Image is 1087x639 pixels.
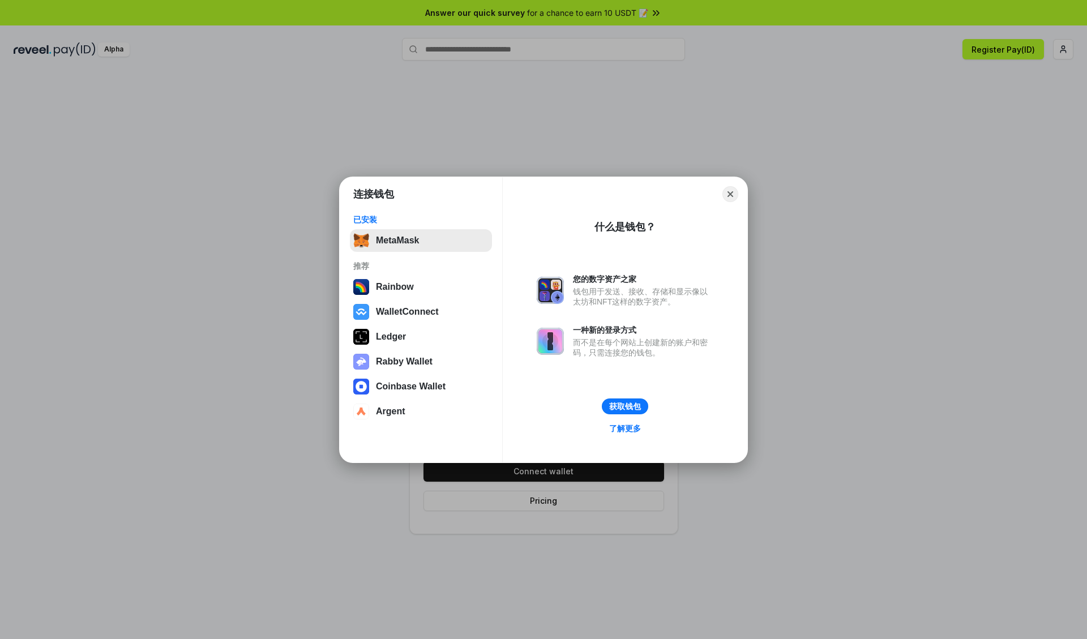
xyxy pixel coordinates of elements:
[594,220,656,234] div: 什么是钱包？
[353,279,369,295] img: svg+xml,%3Csvg%20width%3D%22120%22%20height%3D%22120%22%20viewBox%3D%220%200%20120%20120%22%20fil...
[602,398,648,414] button: 获取钱包
[353,187,394,201] h1: 连接钱包
[573,337,713,358] div: 而不是在每个网站上创建新的账户和密码，只需连接您的钱包。
[350,350,492,373] button: Rabby Wallet
[609,401,641,411] div: 获取钱包
[353,404,369,419] img: svg+xml,%3Csvg%20width%3D%2228%22%20height%3D%2228%22%20viewBox%3D%220%200%2028%2028%22%20fill%3D...
[573,286,713,307] div: 钱包用于发送、接收、存储和显示像以太坊和NFT这样的数字资产。
[350,276,492,298] button: Rainbow
[537,328,564,355] img: svg+xml,%3Csvg%20xmlns%3D%22http%3A%2F%2Fwww.w3.org%2F2000%2Fsvg%22%20fill%3D%22none%22%20viewBox...
[350,375,492,398] button: Coinbase Wallet
[573,325,713,335] div: 一种新的登录方式
[376,282,414,292] div: Rainbow
[602,421,648,436] a: 了解更多
[353,261,489,271] div: 推荐
[722,186,738,202] button: Close
[353,304,369,320] img: svg+xml,%3Csvg%20width%3D%2228%22%20height%3D%2228%22%20viewBox%3D%220%200%2028%2028%22%20fill%3D...
[376,381,446,392] div: Coinbase Wallet
[350,400,492,423] button: Argent
[353,354,369,370] img: svg+xml,%3Csvg%20xmlns%3D%22http%3A%2F%2Fwww.w3.org%2F2000%2Fsvg%22%20fill%3D%22none%22%20viewBox...
[537,277,564,304] img: svg+xml,%3Csvg%20xmlns%3D%22http%3A%2F%2Fwww.w3.org%2F2000%2Fsvg%22%20fill%3D%22none%22%20viewBox...
[353,329,369,345] img: svg+xml,%3Csvg%20xmlns%3D%22http%3A%2F%2Fwww.w3.org%2F2000%2Fsvg%22%20width%3D%2228%22%20height%3...
[353,233,369,248] img: svg+xml,%3Csvg%20fill%3D%22none%22%20height%3D%2233%22%20viewBox%3D%220%200%2035%2033%22%20width%...
[350,301,492,323] button: WalletConnect
[609,423,641,434] div: 了解更多
[350,325,492,348] button: Ledger
[376,406,405,417] div: Argent
[376,307,439,317] div: WalletConnect
[376,357,433,367] div: Rabby Wallet
[353,379,369,394] img: svg+xml,%3Csvg%20width%3D%2228%22%20height%3D%2228%22%20viewBox%3D%220%200%2028%2028%22%20fill%3D...
[376,332,406,342] div: Ledger
[350,229,492,252] button: MetaMask
[376,235,419,246] div: MetaMask
[573,274,713,284] div: 您的数字资产之家
[353,215,489,225] div: 已安装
